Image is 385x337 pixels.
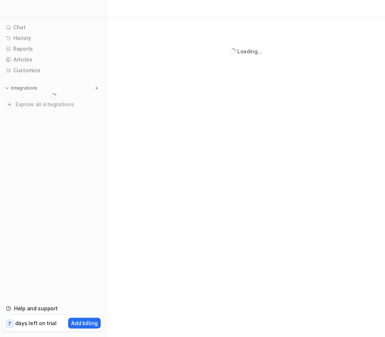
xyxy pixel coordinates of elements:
a: Customize [3,65,103,76]
a: Help and support [3,303,103,314]
p: days left on trial [15,319,57,327]
span: Explore all integrations [16,99,100,110]
a: Chat [3,22,103,33]
p: Integrations [11,85,37,91]
a: Explore all integrations [3,99,103,110]
div: Loading... [237,47,262,55]
p: 7 [8,320,11,327]
button: Add billing [68,318,101,328]
img: explore all integrations [6,101,13,108]
button: Integrations [3,84,40,92]
p: Add billing [71,319,98,327]
img: menu_add.svg [94,86,99,91]
a: History [3,33,103,43]
a: Reports [3,44,103,54]
img: expand menu [4,86,10,91]
a: Articles [3,54,103,65]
